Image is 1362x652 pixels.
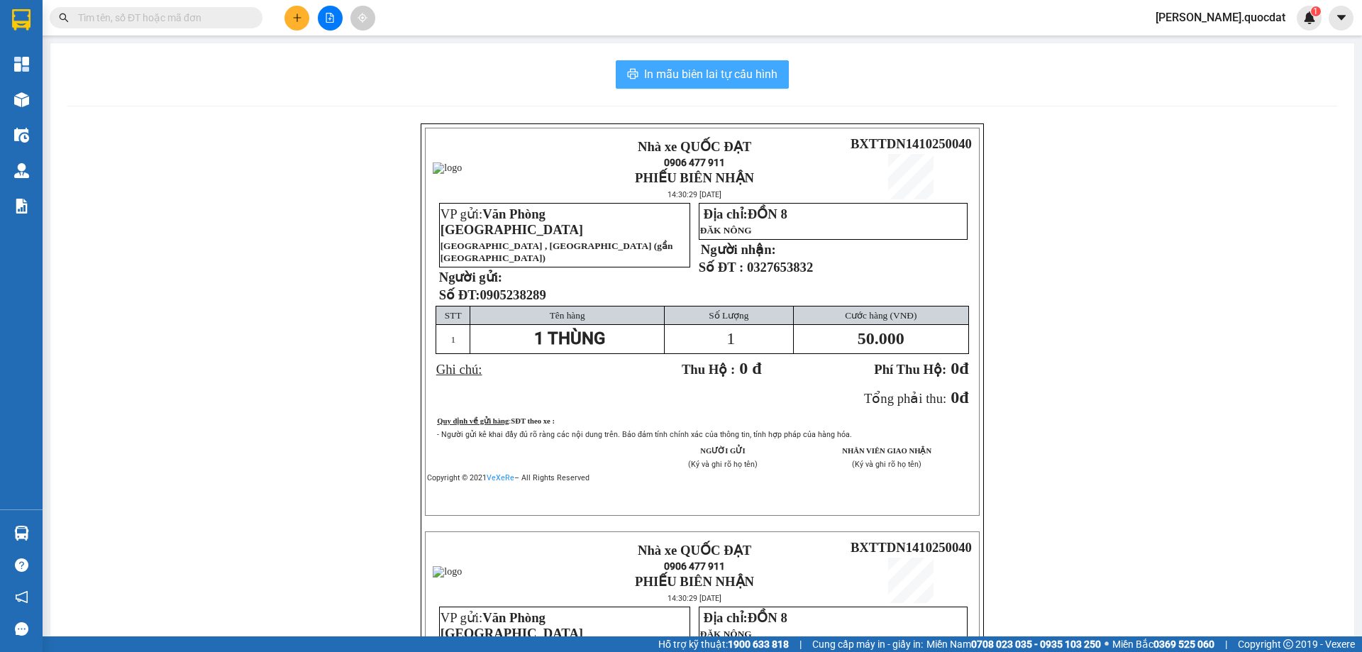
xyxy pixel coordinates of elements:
span: Văn Phòng [GEOGRAPHIC_DATA] [441,610,583,641]
button: plus [284,6,309,31]
img: logo-vxr [12,9,31,31]
span: question-circle [15,558,28,572]
img: warehouse-icon [14,163,29,178]
span: Miền Bắc [1112,636,1214,652]
span: | [799,636,802,652]
a: VeXeRe [487,473,514,482]
input: Tìm tên, số ĐT hoặc mã đơn [78,10,245,26]
span: Copyright © 2021 – All Rights Reserved [427,473,589,482]
strong: SĐT theo xe : [511,417,555,425]
span: ĐĂK NÔNG [700,629,752,639]
strong: Nhà xe QUỐC ĐẠT [108,13,148,59]
span: 0 đ [739,359,761,377]
strong: Số ĐT: [439,287,546,302]
button: printerIn mẫu biên lai tự cấu hình [616,60,789,89]
span: BXTTDN1410250040 [150,95,272,110]
span: ⚪️ [1104,641,1109,647]
span: ĐỒN 8 [748,610,787,625]
span: 50.000 [858,329,904,348]
span: Số Lượng [709,310,748,321]
strong: Nhà xe QUỐC ĐẠT [638,139,751,154]
span: | [1225,636,1227,652]
span: VP gửi: [441,206,583,237]
span: 1 [450,334,455,345]
span: Thu Hộ : [682,362,735,377]
button: caret-down [1329,6,1353,31]
span: ĐĂK NÔNG [700,225,752,236]
span: đ [959,388,968,407]
strong: PHIẾU BIÊN NHẬN [635,170,754,185]
span: 0 [951,359,959,377]
span: In mẫu biên lai tự cấu hình [644,65,777,83]
strong: NHÂN VIÊN GIAO NHẬN [842,447,931,455]
strong: Người nhận: [701,242,776,257]
span: BXTTDN1410250040 [851,136,972,151]
span: 14:30:29 [DATE] [668,190,721,199]
img: dashboard-icon [14,57,29,72]
img: solution-icon [14,199,29,214]
img: logo [6,61,106,111]
span: 0906 477 911 [664,560,725,572]
span: aim [358,13,367,23]
span: 0 [951,388,959,407]
strong: 0708 023 035 - 0935 103 250 [971,639,1101,650]
span: search [59,13,69,23]
span: 14:30:29 [DATE] [668,594,721,603]
span: - Người gửi kê khai đầy đủ rõ ràng các nội dung trên. Bảo đảm tính chính xác của thông tin, tính ... [437,430,852,439]
span: Quy định về gửi hàng [437,417,509,425]
strong: PHIẾU BIÊN NHẬN [635,574,754,589]
span: BXTTDN1410250040 [851,540,972,555]
span: (Ký và ghi rõ họ tên) [688,460,758,469]
span: Cung cấp máy in - giấy in: [812,636,923,652]
strong: Người gửi: [439,270,502,284]
span: 0906 477 911 [664,157,725,168]
span: Địa chỉ: [703,610,787,625]
img: logo [433,162,462,174]
sup: 1 [1311,6,1321,16]
span: Phí Thu Hộ: [874,362,946,377]
span: [GEOGRAPHIC_DATA] , [GEOGRAPHIC_DATA] (gần [GEOGRAPHIC_DATA]) [441,241,673,263]
span: 1 THÙNG [534,328,605,348]
img: warehouse-icon [14,128,29,143]
span: notification [15,590,28,604]
strong: Nhà xe QUỐC ĐẠT [638,543,751,558]
span: 1 [1313,6,1318,16]
strong: 1900 633 818 [728,639,789,650]
span: 0905238289 [480,287,546,302]
span: message [15,622,28,636]
span: copyright [1283,639,1293,649]
span: file-add [325,13,335,23]
span: ĐỒN 8 [748,206,787,221]
img: logo [433,566,462,578]
strong: NGƯỜI GỬI [700,447,745,455]
span: Cước hàng (VNĐ) [845,310,917,321]
span: Ghi chú: [436,362,482,377]
span: (Ký và ghi rõ họ tên) [852,460,921,469]
img: icon-new-feature [1303,11,1316,24]
span: 0906 477 911 [107,62,148,89]
span: : [509,417,555,425]
span: caret-down [1335,11,1348,24]
span: Văn Phòng [GEOGRAPHIC_DATA] [441,206,583,237]
span: Miền Nam [926,636,1101,652]
strong: 0369 525 060 [1153,639,1214,650]
span: 0327653832 [747,260,813,275]
span: Tên hàng [550,310,585,321]
span: 1 [726,329,735,348]
button: file-add [318,6,343,31]
span: [PERSON_NAME].quocdat [1144,9,1297,26]
strong: Số ĐT : [699,260,744,275]
span: printer [627,68,638,82]
span: VP gửi: [441,610,583,641]
strong: PHIẾU BIÊN NHẬN [107,91,149,137]
img: warehouse-icon [14,92,29,107]
span: Tổng phải thu: [864,391,946,406]
span: Hỗ trợ kỹ thuật: [658,636,789,652]
button: aim [350,6,375,31]
img: warehouse-icon [14,526,29,541]
strong: đ [874,359,968,377]
span: plus [292,13,302,23]
span: Địa chỉ: [703,206,787,221]
span: STT [445,310,462,321]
